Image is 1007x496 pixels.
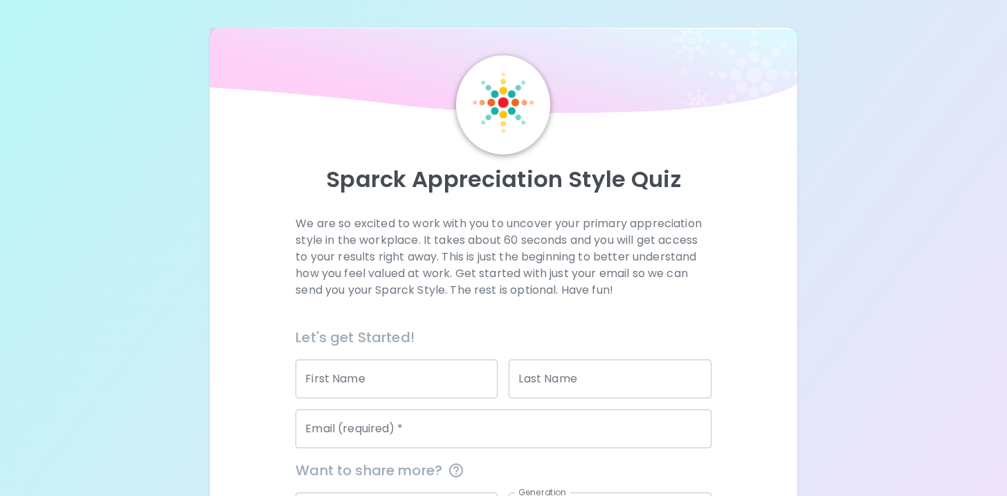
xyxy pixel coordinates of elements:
[296,326,711,348] h6: Let's get Started!
[473,72,534,133] img: Sparck Logo
[448,462,464,479] svg: This information is completely confidential and only used for aggregated appreciation studies at ...
[210,28,797,121] img: wave
[296,459,711,481] span: Want to share more?
[296,215,711,299] p: We are so excited to work with you to uncover your primary appreciation style in the workplace. I...
[226,166,781,193] p: Sparck Appreciation Style Quiz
